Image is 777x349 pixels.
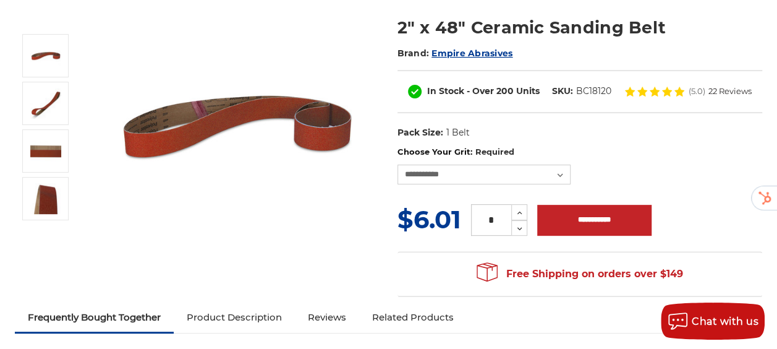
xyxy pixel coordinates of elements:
img: 2" x 48" Cer Sanding Belt [30,136,61,166]
span: Units [516,85,540,97]
dd: 1 Belt [446,126,469,139]
span: - Over [467,85,494,97]
span: 22 Reviews [708,87,752,95]
dt: SKU: [552,85,573,98]
dt: Pack Size: [397,126,443,139]
span: Brand: [397,48,430,59]
h1: 2" x 48" Ceramic Sanding Belt [397,15,762,40]
a: Related Products [359,304,467,331]
img: 2" x 48" Sanding Belt - Ceramic [114,2,362,250]
dd: BC18120 [576,85,611,98]
span: 200 [496,85,514,97]
small: Required [475,147,514,157]
a: Reviews [295,304,359,331]
label: Choose Your Grit: [397,146,762,158]
span: (5.0) [689,87,705,95]
span: Free Shipping on orders over $149 [477,262,683,287]
a: Frequently Bought Together [15,304,174,331]
a: Product Description [174,304,295,331]
img: 2" x 48" - Ceramic Sanding Belt [30,183,61,214]
img: 2" x 48" Sanding Belt - Ceramic [30,40,61,71]
span: Chat with us [692,316,758,327]
span: In Stock [427,85,464,97]
a: Empire Abrasives [431,48,512,59]
button: Chat with us [661,303,765,340]
span: $6.01 [397,204,461,235]
img: 2" x 48" Ceramic Sanding Belt [30,88,61,119]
